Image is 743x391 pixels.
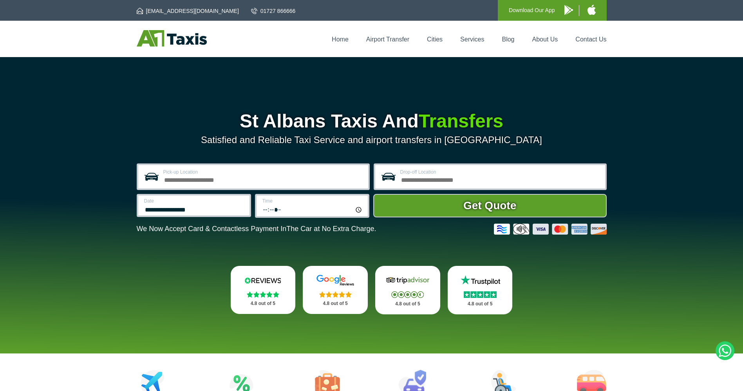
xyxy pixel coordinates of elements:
[532,36,558,43] a: About Us
[251,7,296,15] a: 01727 866666
[375,266,440,314] a: Tripadvisor Stars 4.8 out of 5
[311,299,359,308] p: 4.8 out of 5
[502,36,514,43] a: Blog
[460,36,484,43] a: Services
[564,5,573,15] img: A1 Taxis Android App
[137,112,607,131] h1: St Albans Taxis And
[427,36,443,43] a: Cities
[575,36,606,43] a: Contact Us
[137,225,376,233] p: We Now Accept Card & Contactless Payment In
[464,291,497,298] img: Stars
[384,274,431,286] img: Tripadvisor
[137,7,239,15] a: [EMAIL_ADDRESS][DOMAIN_NAME]
[448,266,513,314] a: Trustpilot Stars 4.8 out of 5
[400,170,600,174] label: Drop-off Location
[303,266,368,314] a: Google Stars 4.8 out of 5
[332,36,349,43] a: Home
[262,199,363,203] label: Time
[457,274,504,286] img: Trustpilot
[231,266,296,314] a: Reviews.io Stars 4.8 out of 5
[144,199,245,203] label: Date
[163,170,363,174] label: Pick-up Location
[137,30,207,47] img: A1 Taxis St Albans LTD
[384,299,432,309] p: 4.8 out of 5
[456,299,504,309] p: 4.8 out of 5
[137,135,607,145] p: Satisfied and Reliable Taxi Service and airport transfers in [GEOGRAPHIC_DATA]
[588,5,596,15] img: A1 Taxis iPhone App
[239,274,286,286] img: Reviews.io
[312,274,359,286] img: Google
[366,36,409,43] a: Airport Transfer
[247,291,279,298] img: Stars
[286,225,376,233] span: The Car at No Extra Charge.
[373,194,607,217] button: Get Quote
[391,291,424,298] img: Stars
[419,111,503,131] span: Transfers
[319,291,352,298] img: Stars
[509,5,555,15] p: Download Our App
[494,224,607,235] img: Credit And Debit Cards
[239,299,287,308] p: 4.8 out of 5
